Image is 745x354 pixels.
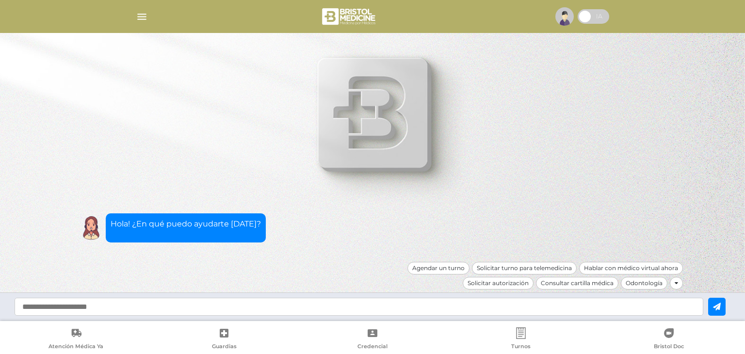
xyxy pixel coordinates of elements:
[555,7,574,26] img: profile-placeholder.svg
[212,343,237,352] span: Guardias
[579,262,683,274] div: Hablar con médico virtual ahora
[136,11,148,23] img: Cober_menu-lines-white.svg
[2,327,150,352] a: Atención Médica Ya
[298,327,447,352] a: Credencial
[79,216,103,240] img: Cober IA
[595,327,743,352] a: Bristol Doc
[472,262,577,274] div: Solicitar turno para telemedicina
[447,327,595,352] a: Turnos
[536,277,618,290] div: Consultar cartilla médica
[49,343,103,352] span: Atención Médica Ya
[407,262,470,274] div: Agendar un turno
[463,277,534,290] div: Solicitar autorización
[511,343,531,352] span: Turnos
[321,5,378,28] img: bristol-medicine-blanco.png
[621,277,667,290] div: Odontología
[654,343,684,352] span: Bristol Doc
[150,327,299,352] a: Guardias
[111,218,261,230] p: Hola! ¿En qué puedo ayudarte [DATE]?
[357,343,388,352] span: Credencial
